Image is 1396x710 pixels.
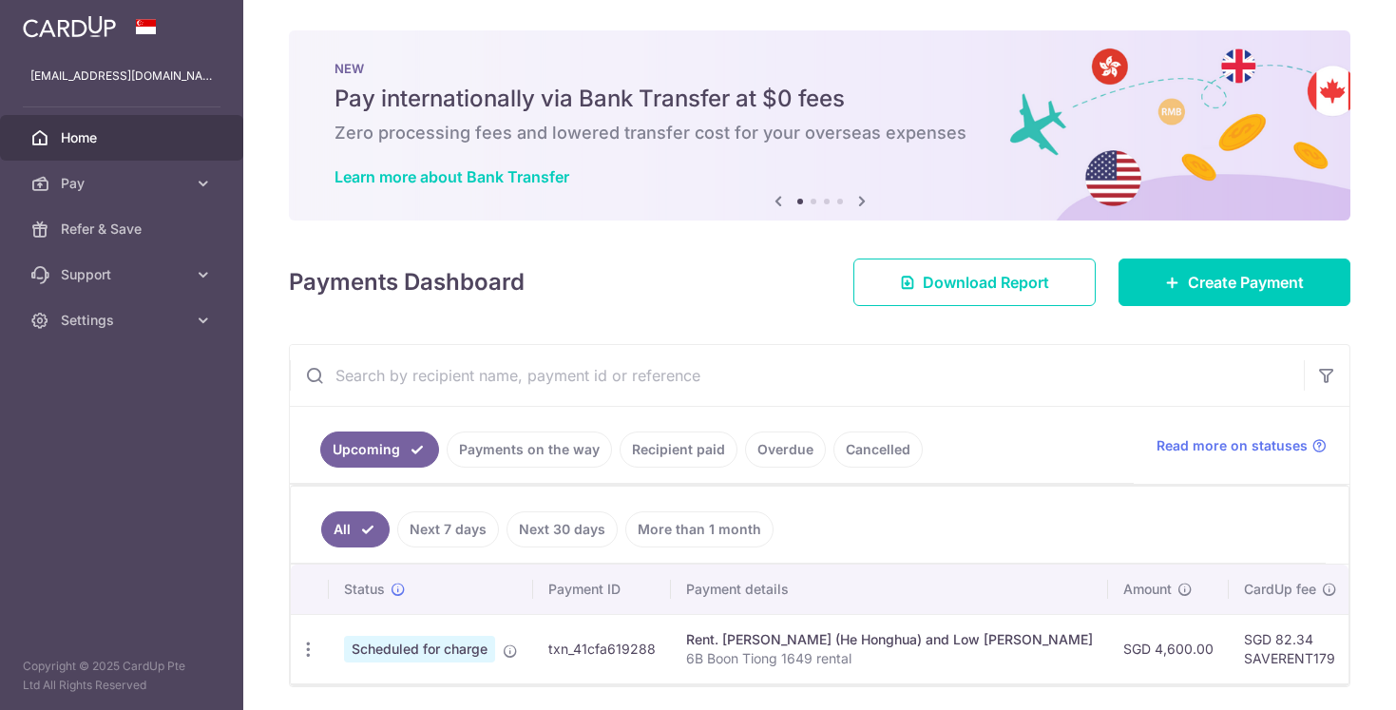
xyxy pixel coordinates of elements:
span: Settings [61,311,186,330]
span: Refer & Save [61,220,186,239]
span: Download Report [923,271,1049,294]
span: Status [344,580,385,599]
h4: Payments Dashboard [289,265,525,299]
a: All [321,511,390,547]
h6: Zero processing fees and lowered transfer cost for your overseas expenses [335,122,1305,144]
span: Scheduled for charge [344,636,495,662]
span: Home [61,128,186,147]
span: Read more on statuses [1157,436,1308,455]
a: Cancelled [833,432,923,468]
a: More than 1 month [625,511,774,547]
a: Learn more about Bank Transfer [335,167,569,186]
span: Create Payment [1188,271,1304,294]
a: Download Report [853,259,1096,306]
img: CardUp [23,15,116,38]
a: Next 7 days [397,511,499,547]
a: Payments on the way [447,432,612,468]
th: Payment details [671,565,1108,614]
span: CardUp fee [1244,580,1316,599]
p: 6B Boon Tiong 1649 rental [686,649,1093,668]
a: Create Payment [1119,259,1350,306]
p: NEW [335,61,1305,76]
span: Pay [61,174,186,193]
a: Overdue [745,432,826,468]
th: Payment ID [533,565,671,614]
a: Upcoming [320,432,439,468]
td: txn_41cfa619288 [533,614,671,683]
td: SGD 82.34 SAVERENT179 [1229,614,1352,683]
h5: Pay internationally via Bank Transfer at $0 fees [335,84,1305,114]
a: Recipient paid [620,432,737,468]
input: Search by recipient name, payment id or reference [290,345,1304,406]
p: [EMAIL_ADDRESS][DOMAIN_NAME] [30,67,213,86]
a: Next 30 days [507,511,618,547]
span: Support [61,265,186,284]
div: Rent. [PERSON_NAME] (He Honghua) and Low [PERSON_NAME] [686,630,1093,649]
img: Bank transfer banner [289,30,1350,221]
span: Amount [1123,580,1172,599]
td: SGD 4,600.00 [1108,614,1229,683]
a: Read more on statuses [1157,436,1327,455]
